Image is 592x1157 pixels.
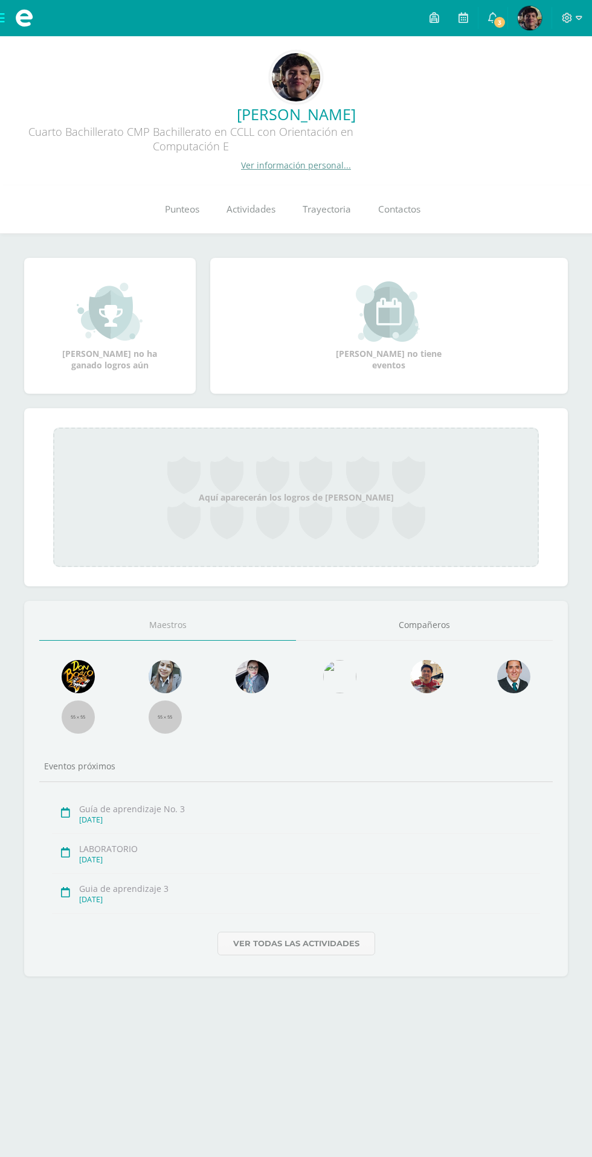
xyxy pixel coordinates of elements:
a: Punteos [151,185,213,234]
span: Punteos [165,203,199,216]
img: achievement_small.png [77,281,143,342]
div: Guia de aprendizaje 3 [79,883,540,894]
img: c25c8a4a46aeab7e345bf0f34826bacf.png [323,660,356,693]
div: Guía de aprendizaje No. 3 [79,803,540,815]
img: 29fc2a48271e3f3676cb2cb292ff2552.png [62,660,95,693]
a: Ver información personal... [241,159,351,171]
img: 45bd7986b8947ad7e5894cbc9b781108.png [149,660,182,693]
a: Contactos [364,185,434,234]
span: 3 [493,16,506,29]
div: [PERSON_NAME] no ha ganado logros aún [50,281,170,371]
img: 55x55 [62,700,95,734]
div: [DATE] [79,854,540,865]
div: [PERSON_NAME] no tiene eventos [329,281,449,371]
a: [PERSON_NAME] [10,104,582,124]
a: Maestros [39,610,296,641]
img: eec80b72a0218df6e1b0c014193c2b59.png [497,660,530,693]
div: Aquí aparecerán los logros de [PERSON_NAME] [53,428,539,567]
div: [DATE] [79,894,540,905]
a: Compañeros [296,610,553,641]
img: 11152eb22ca3048aebc25a5ecf6973a7.png [410,660,443,693]
img: b8baad08a0802a54ee139394226d2cf3.png [236,660,269,693]
a: Actividades [213,185,289,234]
div: Cuarto Bachillerato CMP Bachillerato en CCLL con Orientación en Computación E [10,124,372,159]
span: Contactos [378,203,420,216]
span: Actividades [227,203,275,216]
div: Eventos próximos [39,760,553,772]
div: LABORATORIO [79,843,540,854]
a: Trayectoria [289,185,364,234]
img: 55x55 [149,700,182,734]
span: Trayectoria [303,203,351,216]
img: 25f37f8ec182efaa3ad8745865d4b6a8.png [518,6,542,30]
a: Ver todas las actividades [217,932,375,955]
img: event_small.png [356,281,422,342]
img: aba81365270e1c7ec7ee845a193b13da.png [272,53,320,101]
div: [DATE] [79,815,540,825]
